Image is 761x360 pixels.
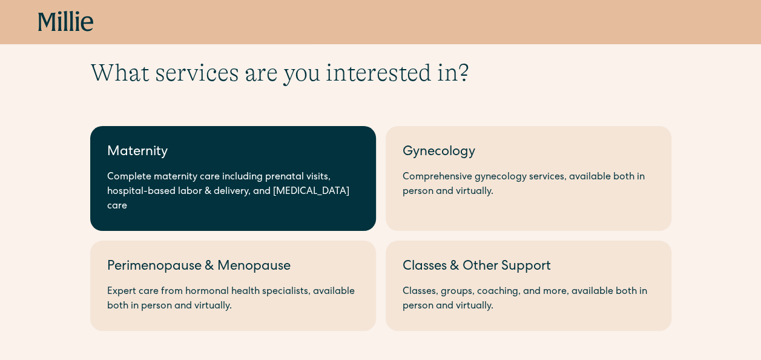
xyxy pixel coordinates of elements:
div: Comprehensive gynecology services, available both in person and virtually. [403,170,654,199]
div: Complete maternity care including prenatal visits, hospital-based labor & delivery, and [MEDICAL_... [107,170,359,214]
div: Expert care from hormonal health specialists, available both in person and virtually. [107,285,359,314]
div: Classes, groups, coaching, and more, available both in person and virtually. [403,285,654,314]
h1: What services are you interested in? [90,58,671,87]
a: MaternityComplete maternity care including prenatal visits, hospital-based labor & delivery, and ... [90,126,376,231]
div: Gynecology [403,143,654,163]
div: Perimenopause & Menopause [107,258,359,278]
a: Perimenopause & MenopauseExpert care from hormonal health specialists, available both in person a... [90,241,376,331]
div: Maternity [107,143,359,163]
a: Classes & Other SupportClasses, groups, coaching, and more, available both in person and virtually. [386,241,671,331]
a: GynecologyComprehensive gynecology services, available both in person and virtually. [386,126,671,231]
div: Classes & Other Support [403,258,654,278]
